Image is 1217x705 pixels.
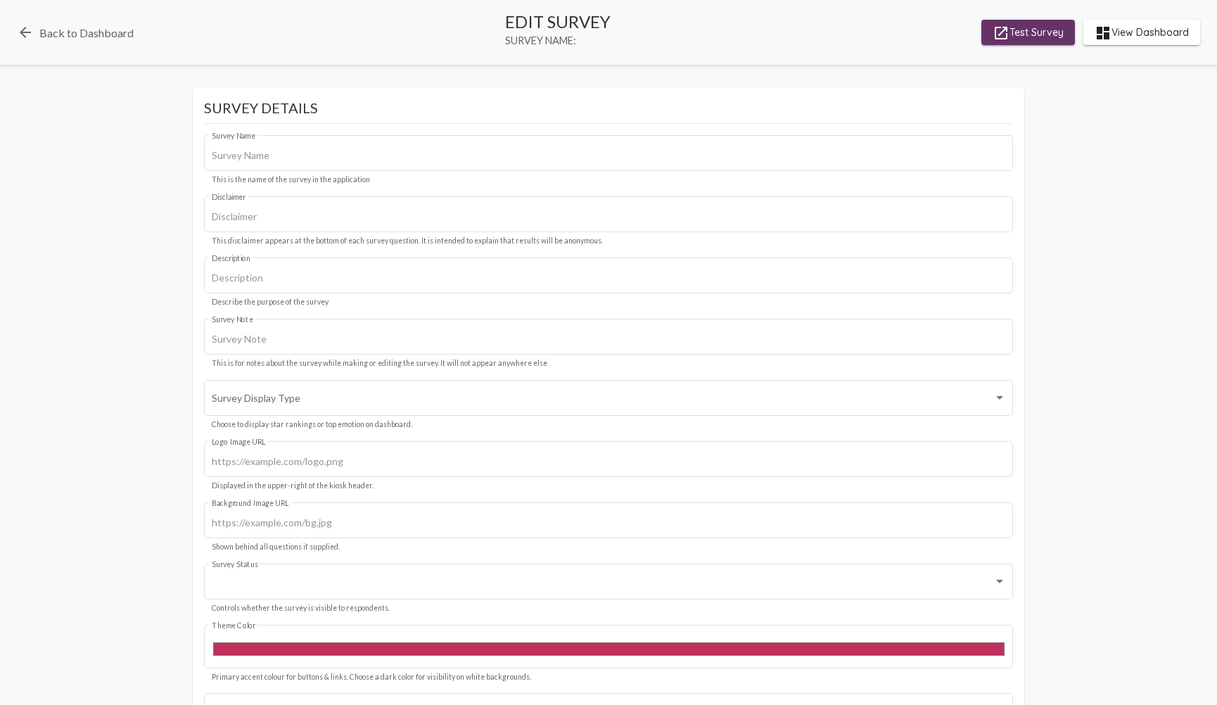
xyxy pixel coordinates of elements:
mat-hint: Primary accent colour for buttons & links. Choose a dark color for visibility on white backgrounds. [212,673,531,682]
input: Survey Note [212,334,1006,345]
mat-hint: This disclaimer appears at the bottom of each survey question. It is intended to explain that res... [212,237,603,246]
input: Survey Name [212,150,1006,161]
span: Survey Name: [505,34,611,46]
span: View Dashboard [1095,20,1189,45]
mat-icon: arrow_back [17,24,34,41]
mat-card-title: Survey Details [204,99,1013,124]
input: Disclaimer [212,211,1006,222]
mat-hint: Choose to display star rankings or top emotion on dashboard. [212,421,412,429]
span: Test Survey [993,20,1064,45]
input: https://example.com/logo.png [212,456,1006,467]
div: Edit Survey [505,11,611,32]
mat-hint: This is for notes about the survey while making or editing the survey. It will not appear anywher... [212,360,547,368]
button: View Dashboard [1083,20,1200,45]
input: https://example.com/bg.jpg [212,517,1006,528]
mat-hint: Shown behind all questions if supplied. [212,543,340,552]
input: Description [212,272,1006,284]
mat-hint: Describe the purpose of the survey [212,298,329,307]
button: Test Survey [981,20,1075,45]
mat-icon: dashboard [1095,25,1111,42]
a: Back to Dashboard [17,24,134,41]
mat-hint: This is the name of the survey in the application [212,176,370,184]
mat-hint: Displayed in the upper-right of the kiosk header. [212,482,374,490]
mat-icon: launch [993,25,1009,42]
mat-hint: Controls whether the survey is visible to respondents. [212,604,390,613]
